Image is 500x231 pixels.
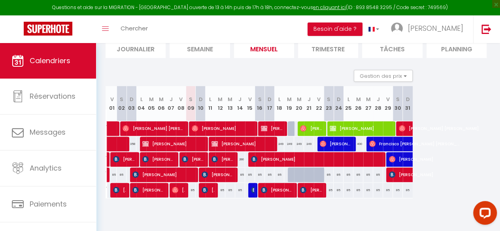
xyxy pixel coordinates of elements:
[334,86,343,121] th: 24
[363,86,373,121] th: 27
[30,163,62,173] span: Analytics
[284,86,294,121] th: 19
[353,86,363,121] th: 26
[120,96,123,103] abbr: S
[324,167,334,182] div: 85
[320,136,351,151] span: [PERSON_NAME]
[324,183,334,197] div: 85
[373,86,383,121] th: 28
[376,96,379,103] abbr: J
[107,167,117,182] div: 85
[334,167,343,182] div: 85
[353,167,363,182] div: 85
[313,4,346,11] a: en cliquant ici
[467,198,500,231] iframe: LiveChat chat widget
[130,96,134,103] abbr: D
[198,96,202,103] abbr: D
[179,96,183,103] abbr: V
[258,96,262,103] abbr: S
[235,86,245,121] th: 14
[396,96,400,103] abbr: S
[206,86,215,121] th: 11
[356,96,360,103] abbr: M
[255,167,265,182] div: 85
[202,167,233,182] span: [PERSON_NAME] [PERSON_NAME]
[106,39,166,58] li: Journalier
[30,127,66,137] span: Messages
[366,96,370,103] abbr: M
[110,96,113,103] abbr: V
[426,39,487,58] li: Planning
[170,39,230,58] li: Semaine
[123,121,183,136] span: [PERSON_NAME] [PERSON_NAME]
[189,96,192,103] abbr: S
[385,15,473,43] a: ... [PERSON_NAME]
[235,167,245,182] div: 85
[24,22,72,36] img: Super Booking
[353,183,363,197] div: 85
[304,137,314,151] div: 249
[234,39,294,58] li: Mensuel
[274,137,284,151] div: 249
[314,86,324,121] th: 22
[334,183,343,197] div: 85
[297,96,302,103] abbr: M
[146,86,156,121] th: 05
[228,96,232,103] abbr: M
[324,86,334,121] th: 23
[330,121,390,136] span: [PERSON_NAME]
[113,152,135,167] span: [PERSON_NAME]
[248,96,252,103] abbr: V
[182,152,204,167] span: [PERSON_NAME]
[245,167,255,182] div: 85
[166,86,176,121] th: 07
[308,96,311,103] abbr: J
[126,86,136,121] th: 03
[170,96,173,103] abbr: J
[383,86,393,121] th: 29
[265,167,275,182] div: 85
[186,86,196,121] th: 09
[337,96,341,103] abbr: D
[235,152,245,167] div: 290
[196,86,206,121] th: 10
[265,86,275,121] th: 17
[347,96,349,103] abbr: L
[136,86,146,121] th: 04
[251,152,377,167] span: [PERSON_NAME]
[225,86,235,121] th: 13
[373,167,383,182] div: 85
[317,96,321,103] abbr: V
[481,24,491,34] img: logout
[225,183,235,197] div: 85
[159,96,164,103] abbr: M
[255,86,265,121] th: 16
[369,136,460,151] span: Francisco [PERSON_NAME] [PERSON_NAME]
[235,183,245,197] div: 85
[149,96,154,103] abbr: M
[284,137,294,151] div: 249
[211,136,272,151] span: [PERSON_NAME]
[389,152,443,167] span: [PERSON_NAME]
[403,86,413,121] th: 31
[211,152,234,167] span: [PERSON_NAME] Tan
[363,167,373,182] div: 85
[132,167,192,182] span: [PERSON_NAME]
[294,137,304,151] div: 249
[215,86,225,121] th: 12
[156,86,166,121] th: 06
[117,167,126,182] div: 85
[115,15,154,43] a: Chercher
[117,86,126,121] th: 02
[268,96,272,103] abbr: D
[343,183,353,197] div: 85
[343,86,353,121] th: 25
[383,183,393,197] div: 85
[215,183,225,197] div: 85
[245,86,255,121] th: 15
[192,121,252,136] span: [PERSON_NAME]
[327,96,330,103] abbr: S
[300,121,322,136] span: [PERSON_NAME]
[343,167,353,182] div: 85
[274,86,284,121] th: 18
